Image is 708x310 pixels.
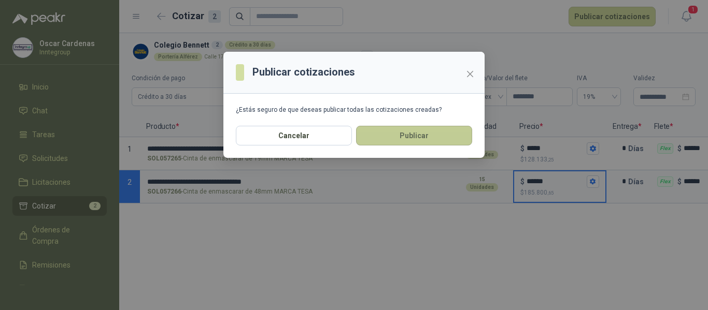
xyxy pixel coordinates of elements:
[236,106,472,113] div: ¿Estás seguro de que deseas publicar todas las cotizaciones creadas?
[462,66,478,82] button: Close
[236,126,352,145] button: Cancelar
[252,64,355,80] h3: Publicar cotizaciones
[466,70,474,78] span: close
[356,126,472,145] button: Publicar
